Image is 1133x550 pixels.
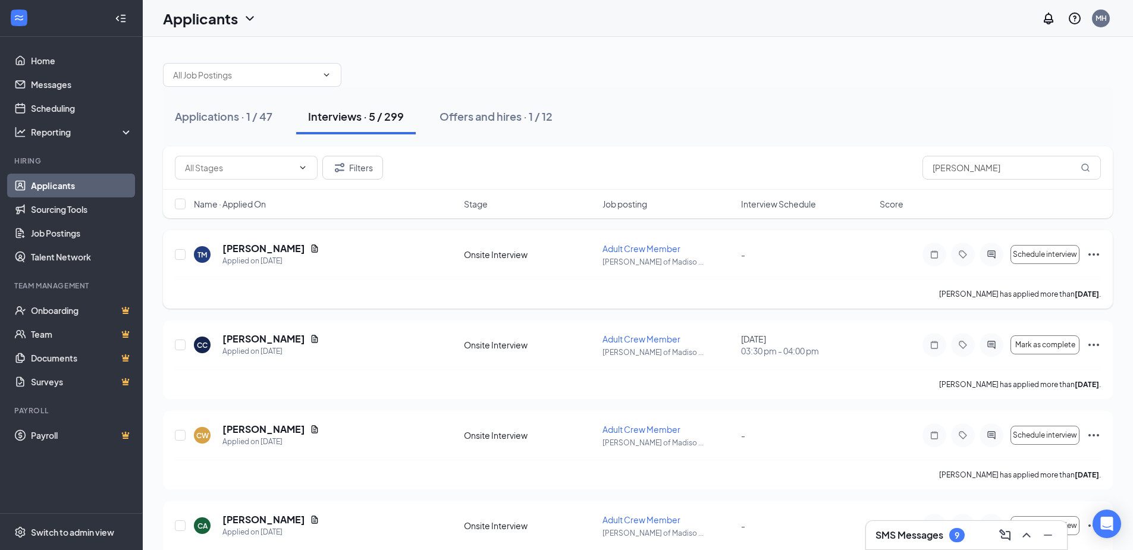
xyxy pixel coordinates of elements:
p: [PERSON_NAME] has applied more than . [939,289,1101,299]
div: Applied on [DATE] [222,345,319,357]
svg: Settings [14,526,26,538]
h5: [PERSON_NAME] [222,242,305,255]
div: Hiring [14,156,130,166]
button: Mark as complete [1010,335,1079,354]
svg: MagnifyingGlass [1081,163,1090,172]
a: Home [31,49,133,73]
div: CC [197,340,208,350]
button: Schedule interview [1010,516,1079,535]
span: Adult Crew Member [602,514,680,525]
svg: ActiveChat [984,340,999,350]
div: MH [1096,13,1107,23]
p: [PERSON_NAME] has applied more than . [939,379,1101,389]
svg: ComposeMessage [998,528,1012,542]
div: Team Management [14,281,130,291]
svg: Tag [956,250,970,259]
p: [PERSON_NAME] of Madiso ... [602,257,734,267]
div: Applied on [DATE] [222,526,319,538]
svg: Document [310,425,319,434]
b: [DATE] [1075,380,1099,389]
button: ChevronUp [1017,526,1036,545]
span: - [741,520,745,531]
svg: ChevronDown [298,163,307,172]
button: Minimize [1038,526,1057,545]
div: Switch to admin view [31,526,114,538]
a: Scheduling [31,96,133,120]
svg: Document [310,244,319,253]
h5: [PERSON_NAME] [222,332,305,345]
input: All Job Postings [173,68,317,81]
div: Onsite Interview [464,339,595,351]
div: 9 [955,530,959,540]
a: DocumentsCrown [31,346,133,370]
a: SurveysCrown [31,370,133,394]
input: All Stages [185,161,293,174]
span: Adult Crew Member [602,334,680,344]
input: Search in interviews [922,156,1101,180]
button: Filter Filters [322,156,383,180]
a: Talent Network [31,245,133,269]
a: Messages [31,73,133,96]
div: CW [196,430,209,441]
svg: Analysis [14,126,26,138]
svg: Note [927,340,941,350]
svg: ActiveChat [984,430,999,440]
p: [PERSON_NAME] has applied more than . [939,470,1101,480]
div: Onsite Interview [464,429,595,441]
p: [PERSON_NAME] of Madiso ... [602,347,734,357]
b: [DATE] [1075,470,1099,479]
svg: Document [310,334,319,344]
div: TM [197,250,207,260]
a: TeamCrown [31,322,133,346]
div: Applied on [DATE] [222,436,319,448]
span: Schedule interview [1013,250,1077,259]
svg: Note [927,430,941,440]
div: Interviews · 5 / 299 [308,109,404,124]
div: [DATE] [741,333,872,357]
svg: ChevronUp [1019,528,1034,542]
svg: Note [927,250,941,259]
button: Schedule interview [1010,426,1079,445]
svg: Ellipses [1087,428,1101,442]
div: Open Intercom Messenger [1093,510,1121,538]
h5: [PERSON_NAME] [222,513,305,526]
svg: ActiveChat [984,250,999,259]
a: Sourcing Tools [31,197,133,221]
div: Onsite Interview [464,249,595,260]
span: Stage [464,198,488,210]
div: Reporting [31,126,133,138]
div: CA [197,521,208,531]
svg: Minimize [1041,528,1055,542]
button: Schedule interview [1010,245,1079,264]
svg: ChevronDown [322,70,331,80]
span: 03:30 pm - 04:00 pm [741,345,872,357]
span: - [741,249,745,260]
svg: Ellipses [1087,518,1101,533]
svg: Ellipses [1087,247,1101,262]
svg: Filter [332,161,347,175]
span: Adult Crew Member [602,424,680,435]
span: Mark as complete [1015,341,1075,349]
h3: SMS Messages [875,529,943,542]
div: Onsite Interview [464,520,595,532]
svg: Document [310,515,319,524]
svg: Tag [956,430,970,440]
span: - [741,430,745,441]
h1: Applicants [163,8,238,29]
a: OnboardingCrown [31,298,133,322]
button: ComposeMessage [996,526,1015,545]
svg: Notifications [1041,11,1056,26]
svg: QuestionInfo [1068,11,1082,26]
div: Applied on [DATE] [222,255,319,267]
svg: ChevronDown [243,11,257,26]
span: Job posting [602,198,647,210]
a: Job Postings [31,221,133,245]
a: Applicants [31,174,133,197]
svg: Ellipses [1087,338,1101,352]
span: Interview Schedule [741,198,816,210]
div: Offers and hires · 1 / 12 [440,109,553,124]
h5: [PERSON_NAME] [222,423,305,436]
span: Score [880,198,903,210]
span: Adult Crew Member [602,243,680,254]
div: Applications · 1 / 47 [175,109,272,124]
